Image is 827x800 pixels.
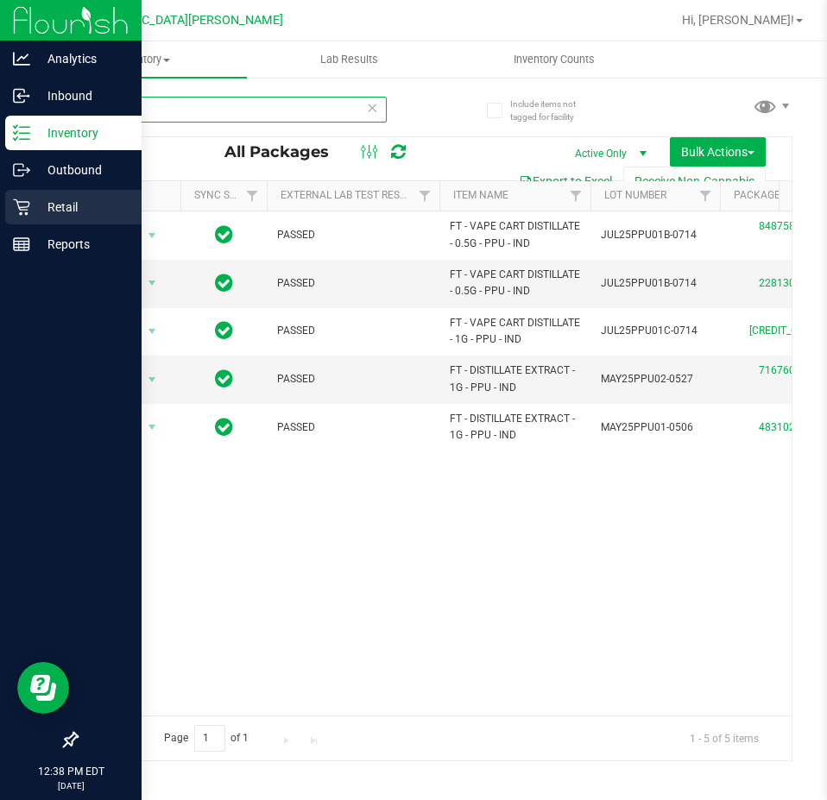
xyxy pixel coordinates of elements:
input: Search Package ID, Item Name, SKU, Lot or Part Number... [76,97,387,123]
p: Analytics [30,48,134,69]
span: Bulk Actions [681,145,754,159]
button: Receive Non-Cannabis [623,167,766,196]
p: Retail [30,197,134,217]
a: Item Name [453,189,508,201]
span: select [142,415,163,439]
p: Reports [30,234,134,255]
a: Package ID [734,189,792,201]
span: PASSED [277,323,429,339]
span: In Sync [215,318,233,343]
span: select [142,224,163,248]
span: MAY25PPU02-0527 [601,371,710,387]
p: 12:38 PM EDT [8,764,134,779]
span: FT - VAPE CART DISTILLATE - 0.5G - PPU - IND [450,267,580,299]
inline-svg: Retail [13,198,30,216]
span: All Packages [224,142,346,161]
a: Inventory [41,41,247,78]
p: Inventory [30,123,134,143]
p: [DATE] [8,779,134,792]
span: select [142,271,163,295]
input: 1 [194,725,225,752]
button: Export to Excel [508,167,623,196]
a: External Lab Test Result [281,189,416,201]
span: In Sync [215,367,233,391]
a: Filter [691,181,720,211]
a: Lab Results [247,41,452,78]
span: In Sync [215,271,233,295]
span: Hi, [PERSON_NAME]! [682,13,794,27]
span: PASSED [277,227,429,243]
span: 1 - 5 of 5 items [676,725,773,751]
span: MAY25PPU01-0506 [601,419,710,436]
inline-svg: Reports [13,236,30,253]
p: Outbound [30,160,134,180]
p: Inbound [30,85,134,106]
inline-svg: Inventory [13,124,30,142]
iframe: Resource center [17,662,69,714]
a: Filter [562,181,590,211]
span: Clear [366,97,378,119]
span: FT - VAPE CART DISTILLATE - 1G - PPU - IND [450,315,580,348]
a: Inventory Counts [451,41,657,78]
button: Bulk Actions [670,137,766,167]
a: Lot Number [604,189,666,201]
inline-svg: Outbound [13,161,30,179]
a: Filter [411,181,439,211]
span: Page of 1 [149,725,263,752]
a: Filter [238,181,267,211]
inline-svg: Inbound [13,87,30,104]
span: Include items not tagged for facility [510,98,597,123]
inline-svg: Analytics [13,50,30,67]
span: Lab Results [297,52,401,67]
span: FT - DISTILLATE EXTRACT - 1G - PPU - IND [450,362,580,395]
span: JUL25PPU01C-0714 [601,323,710,339]
span: FT - DISTILLATE EXTRACT - 1G - PPU - IND [450,411,580,444]
span: JUL25PPU01B-0714 [601,275,710,292]
span: select [142,319,163,343]
span: PASSED [277,419,429,436]
span: In Sync [215,415,233,439]
a: Sync Status [194,189,261,201]
span: In Sync [215,223,233,247]
span: JUL25PPU01B-0714 [601,227,710,243]
span: PASSED [277,275,429,292]
span: FT - VAPE CART DISTILLATE - 0.5G - PPU - IND [450,218,580,251]
span: select [142,368,163,392]
span: Inventory Counts [490,52,618,67]
span: PASSED [277,371,429,387]
span: [GEOGRAPHIC_DATA][PERSON_NAME] [70,13,283,28]
span: Inventory [41,52,247,67]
